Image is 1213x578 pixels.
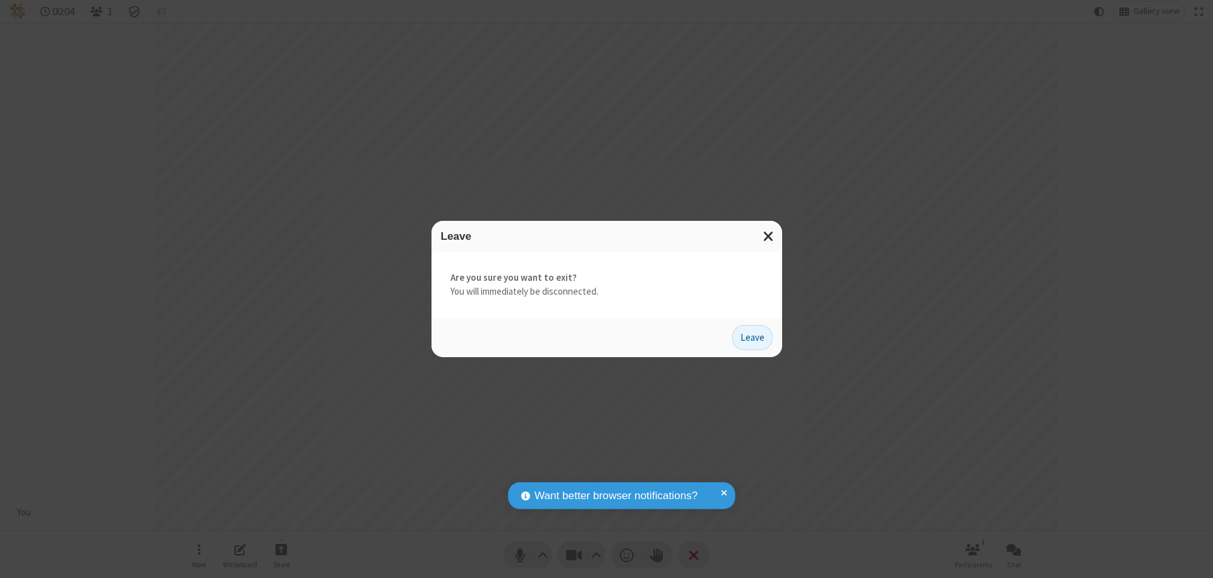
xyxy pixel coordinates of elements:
div: You will immediately be disconnected. [431,252,782,318]
span: Want better browser notifications? [534,488,697,504]
h3: Leave [441,230,773,242]
button: Leave [732,325,773,350]
button: Close modal [756,221,782,252]
strong: Are you sure you want to exit? [450,271,763,285]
